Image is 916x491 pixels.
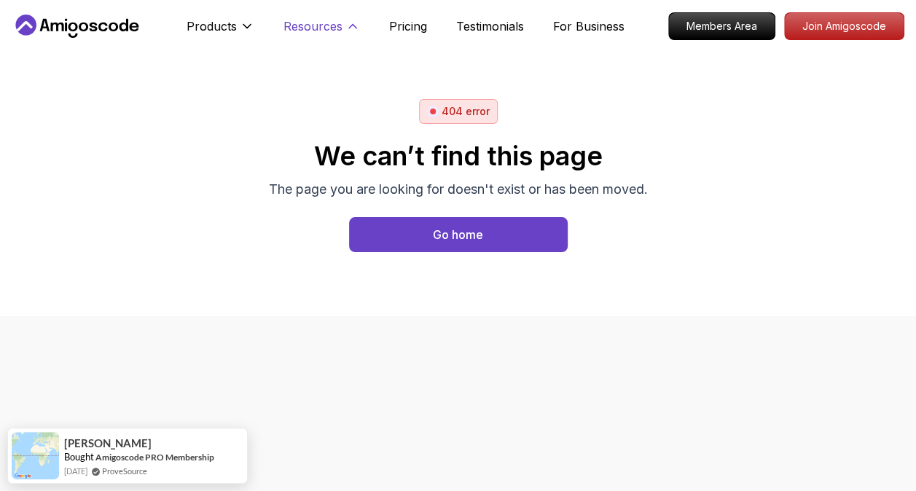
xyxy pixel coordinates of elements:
a: Amigoscode PRO Membership [95,451,214,463]
span: [PERSON_NAME] [64,437,152,449]
a: Testimonials [456,17,524,35]
a: Join Amigoscode [784,12,904,40]
button: Products [187,17,254,47]
a: For Business [553,17,625,35]
a: ProveSource [102,465,147,477]
p: Resources [283,17,342,35]
a: Pricing [389,17,427,35]
span: [DATE] [64,465,87,477]
span: Bought [64,451,94,463]
button: Resources [283,17,360,47]
p: Members Area [669,13,775,39]
p: Join Amigoscode [785,13,904,39]
a: Members Area [668,12,775,40]
p: Products [187,17,237,35]
img: provesource social proof notification image [12,432,59,479]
